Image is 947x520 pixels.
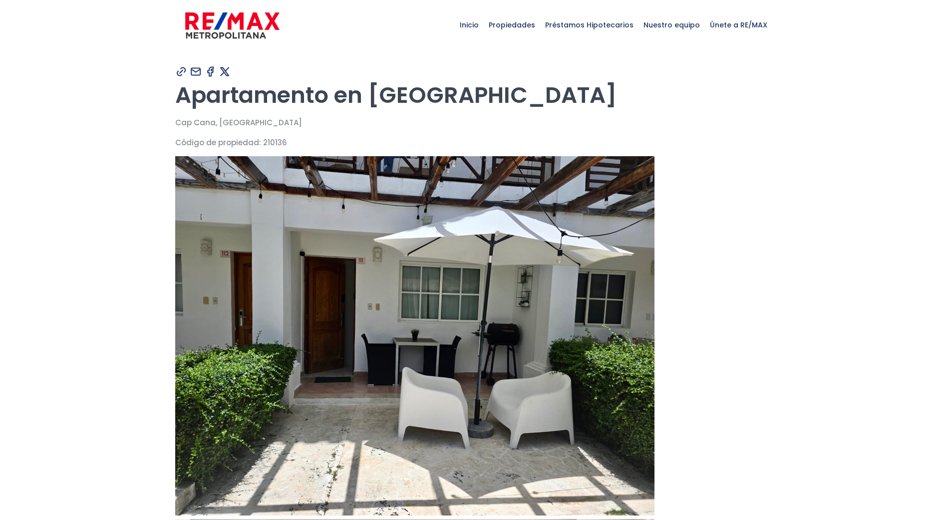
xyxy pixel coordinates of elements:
img: Compartir [190,65,202,78]
span: Nuestro equipo [638,10,705,40]
span: 210136 [263,137,287,148]
span: Préstamos Hipotecarios [540,10,638,40]
span: Únete a RE/MAX [705,10,772,40]
span: Inicio [455,10,484,40]
h1: Apartamento en [GEOGRAPHIC_DATA] [175,81,772,109]
img: remax-metropolitana-logo [185,10,280,40]
img: Compartir [204,65,217,78]
img: Apartamento en Cap Cana [175,156,654,516]
span: Código de propiedad: [175,137,261,148]
p: Cap Cana, [GEOGRAPHIC_DATA] [175,116,772,129]
img: Compartir [219,65,231,78]
img: Compartir [175,65,188,78]
span: Propiedades [484,10,540,40]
